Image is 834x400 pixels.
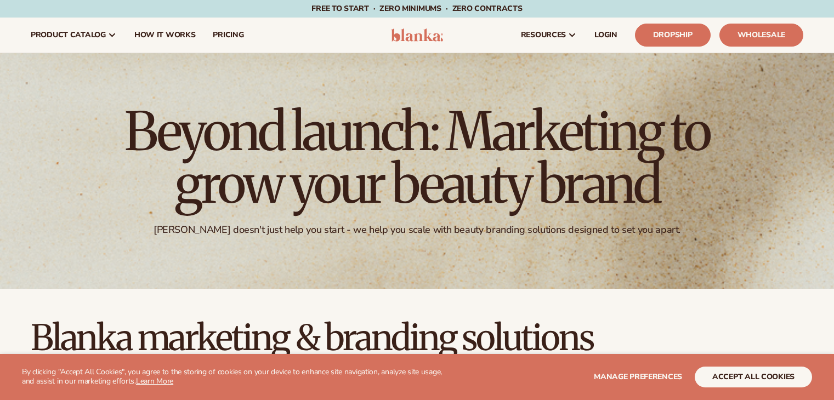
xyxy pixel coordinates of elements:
a: pricing [204,18,252,53]
h1: Beyond launch: Marketing to grow your beauty brand [116,105,719,210]
img: logo [391,28,443,42]
span: product catalog [31,31,106,39]
p: By clicking "Accept All Cookies", you agree to the storing of cookies on your device to enhance s... [22,368,455,386]
a: LOGIN [586,18,626,53]
button: Manage preferences [594,367,682,387]
a: product catalog [22,18,126,53]
span: resources [521,31,566,39]
span: Manage preferences [594,372,682,382]
button: accept all cookies [695,367,812,387]
span: Free to start · ZERO minimums · ZERO contracts [311,3,522,14]
a: Learn More [136,376,173,386]
div: [PERSON_NAME] doesn't just help you start - we help you scale with beauty branding solutions desi... [154,224,680,236]
a: Dropship [635,24,711,47]
a: Wholesale [719,24,803,47]
span: LOGIN [594,31,617,39]
span: pricing [213,31,243,39]
span: How It Works [134,31,196,39]
a: How It Works [126,18,205,53]
a: resources [512,18,586,53]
